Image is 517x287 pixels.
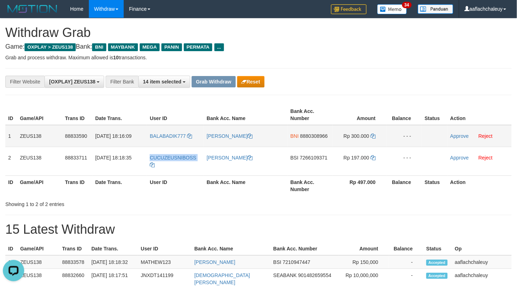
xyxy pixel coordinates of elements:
[450,133,469,139] a: Approve
[5,255,17,269] td: 1
[387,147,422,175] td: - - -
[150,133,186,139] span: BALABADIK777
[17,147,62,175] td: ZEUS138
[387,175,422,196] th: Balance
[65,155,87,161] span: 88833711
[5,125,17,147] td: 1
[138,242,192,255] th: User ID
[49,79,95,85] span: [OXPLAY] ZEUS138
[387,125,422,147] td: - - -
[192,76,235,87] button: Grab Withdraw
[192,242,271,255] th: Bank Acc. Name
[423,242,452,255] th: Status
[17,105,62,125] th: Game/API
[377,4,407,14] img: Button%20Memo.svg
[343,155,369,161] span: Rp 197.000
[389,242,423,255] th: Balance
[17,255,59,269] td: ZEUS138
[343,133,369,139] span: Rp 300.000
[291,155,299,161] span: BSI
[5,175,17,196] th: ID
[291,133,299,139] span: BNI
[5,54,512,61] p: Grab and process withdraw. Maximum allowed is transactions.
[447,105,512,125] th: Action
[447,175,512,196] th: Action
[138,255,192,269] td: MATHEW123
[300,133,328,139] span: Copy 8880308966 to clipboard
[331,4,367,14] img: Feedback.jpg
[150,133,192,139] a: BALABADIK777
[95,133,132,139] span: [DATE] 18:16:09
[389,255,423,269] td: -
[204,175,288,196] th: Bank Acc. Name
[194,272,250,285] a: [DEMOGRAPHIC_DATA][PERSON_NAME]
[452,255,512,269] td: aaflachchaleuy
[147,105,204,125] th: User ID
[150,155,196,168] a: CUCUZEUSNIBOSS
[333,105,387,125] th: Amount
[138,76,190,88] button: 14 item selected
[92,105,147,125] th: Date Trans.
[184,43,213,51] span: PERMATA
[273,259,282,265] span: BSI
[150,155,196,161] span: CUCUZEUSNIBOSS
[273,272,297,278] span: SEABANK
[288,175,333,196] th: Bank Acc. Number
[92,43,106,51] span: BNI
[62,175,92,196] th: Trans ID
[204,105,288,125] th: Bank Acc. Name
[479,133,493,139] a: Reject
[5,26,512,40] h1: Withdraw Grab
[450,155,469,161] a: Approve
[371,155,376,161] a: Copy 197000 to clipboard
[17,175,62,196] th: Game/API
[271,242,339,255] th: Bank Acc. Number
[214,43,224,51] span: ...
[59,255,89,269] td: 88833578
[194,259,235,265] a: [PERSON_NAME]
[207,133,252,139] a: [PERSON_NAME]
[387,105,422,125] th: Balance
[3,3,24,24] button: Open LiveChat chat widget
[418,4,453,14] img: panduan.png
[140,43,160,51] span: MEGA
[339,255,389,269] td: Rp 150,000
[5,4,59,14] img: MOTION_logo.png
[5,76,44,88] div: Filter Website
[5,43,512,50] h4: Game: Bank:
[62,105,92,125] th: Trans ID
[283,259,310,265] span: Copy 7210947447 to clipboard
[426,260,448,266] span: Accepted
[143,79,181,85] span: 14 item selected
[298,272,331,278] span: Copy 901482659554 to clipboard
[339,242,389,255] th: Amount
[426,273,448,279] span: Accepted
[402,2,412,8] span: 34
[25,43,76,51] span: OXPLAY > ZEUS138
[288,105,333,125] th: Bank Acc. Number
[106,76,138,88] div: Filter Bank
[237,76,265,87] button: Reset
[422,105,447,125] th: Status
[5,242,17,255] th: ID
[479,155,493,161] a: Reject
[161,43,182,51] span: PANIN
[92,175,147,196] th: Date Trans.
[333,175,387,196] th: Rp 497.000
[371,133,376,139] a: Copy 300000 to clipboard
[59,242,89,255] th: Trans ID
[89,242,138,255] th: Date Trans.
[95,155,132,161] span: [DATE] 18:18:35
[44,76,104,88] button: [OXPLAY] ZEUS138
[108,43,138,51] span: MAYBANK
[65,133,87,139] span: 88833590
[422,175,447,196] th: Status
[113,55,119,60] strong: 10
[5,105,17,125] th: ID
[89,255,138,269] td: [DATE] 18:18:32
[5,198,210,208] div: Showing 1 to 2 of 2 entries
[147,175,204,196] th: User ID
[452,242,512,255] th: Op
[5,222,512,237] h1: 15 Latest Withdraw
[5,147,17,175] td: 2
